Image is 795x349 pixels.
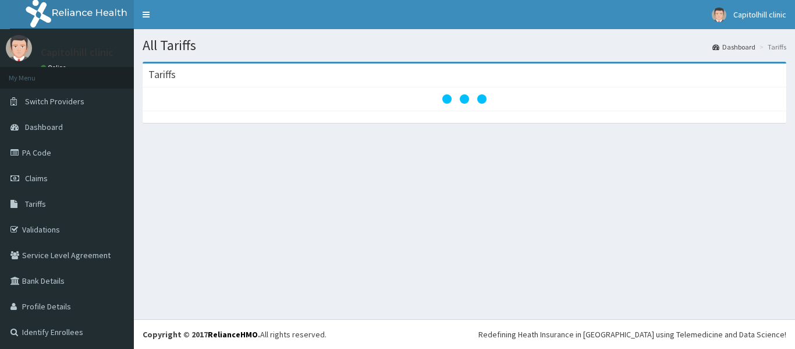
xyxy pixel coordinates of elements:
[712,8,726,22] img: User Image
[25,122,63,132] span: Dashboard
[478,329,786,340] div: Redefining Heath Insurance in [GEOGRAPHIC_DATA] using Telemedicine and Data Science!
[25,199,46,209] span: Tariffs
[148,69,176,80] h3: Tariffs
[41,64,69,72] a: Online
[208,329,258,340] a: RelianceHMO
[6,35,32,61] img: User Image
[441,76,488,122] svg: audio-loading
[712,42,755,52] a: Dashboard
[733,9,786,20] span: Capitolhill clinic
[25,96,84,107] span: Switch Providers
[25,173,48,184] span: Claims
[143,329,260,340] strong: Copyright © 2017 .
[757,42,786,52] li: Tariffs
[143,38,786,53] h1: All Tariffs
[41,47,113,58] p: Capitolhill clinic
[134,319,795,349] footer: All rights reserved.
